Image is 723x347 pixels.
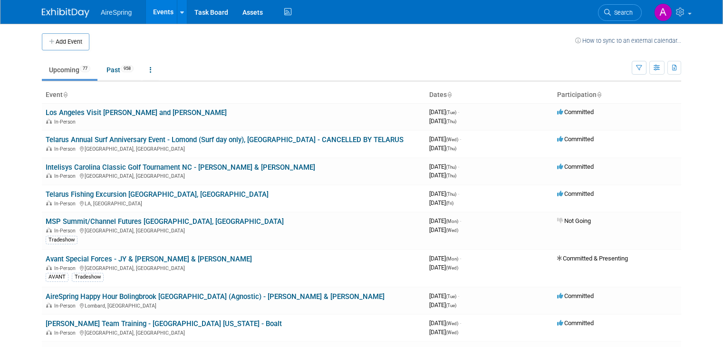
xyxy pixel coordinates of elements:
div: [GEOGRAPHIC_DATA], [GEOGRAPHIC_DATA] [46,264,422,271]
a: Upcoming77 [42,61,97,79]
span: In-Person [54,119,78,125]
span: 958 [121,65,134,72]
span: - [460,319,461,327]
span: [DATE] [429,301,456,308]
span: Committed [557,108,594,116]
a: Intelisys Carolina Classic Golf Tournament NC - [PERSON_NAME] & [PERSON_NAME] [46,163,315,172]
div: Tradeshow [72,273,104,281]
img: In-Person Event [46,146,52,151]
img: In-Person Event [46,173,52,178]
span: [DATE] [429,217,461,224]
span: Search [611,9,633,16]
span: [DATE] [429,292,459,299]
a: Search [598,4,642,21]
span: - [460,255,461,262]
span: Committed [557,319,594,327]
span: - [460,135,461,143]
img: In-Person Event [46,265,52,270]
span: (Wed) [446,137,458,142]
span: [DATE] [429,145,456,152]
span: AireSpring [101,9,132,16]
a: Los Angeles Visit [PERSON_NAME] and [PERSON_NAME] [46,108,227,117]
a: How to sync to an external calendar... [575,37,681,44]
span: [DATE] [429,172,456,179]
span: In-Person [54,330,78,336]
span: (Thu) [446,164,456,170]
a: AireSpring Happy Hour Bolingbrook [GEOGRAPHIC_DATA] (Agnostic) - [PERSON_NAME] & [PERSON_NAME] [46,292,385,301]
span: [DATE] [429,319,461,327]
span: 77 [80,65,90,72]
button: Add Event [42,33,89,50]
span: [DATE] [429,226,458,233]
span: In-Person [54,173,78,179]
span: In-Person [54,303,78,309]
span: Not Going [557,217,591,224]
span: Committed & Presenting [557,255,628,262]
a: Sort by Event Name [63,91,67,98]
span: [DATE] [429,255,461,262]
div: Tradeshow [46,236,77,244]
span: (Tue) [446,110,456,115]
span: In-Person [54,201,78,207]
span: In-Person [54,265,78,271]
div: AVANT [46,273,68,281]
span: [DATE] [429,328,458,336]
span: [DATE] [429,190,459,197]
img: In-Person Event [46,303,52,308]
a: Past958 [99,61,141,79]
span: (Tue) [446,303,456,308]
span: [DATE] [429,108,459,116]
img: In-Person Event [46,119,52,124]
img: In-Person Event [46,228,52,232]
a: Telarus Annual Surf Anniversary Event - Lomond (Surf day only), [GEOGRAPHIC_DATA] - CANCELLED BY ... [46,135,404,144]
div: LA, [GEOGRAPHIC_DATA] [46,199,422,207]
a: Sort by Participation Type [597,91,601,98]
span: In-Person [54,228,78,234]
span: (Mon) [446,219,458,224]
div: [GEOGRAPHIC_DATA], [GEOGRAPHIC_DATA] [46,172,422,179]
a: Avant Special Forces - JY & [PERSON_NAME] & [PERSON_NAME] [46,255,252,263]
span: (Thu) [446,192,456,197]
span: (Fri) [446,201,453,206]
span: [DATE] [429,199,453,206]
span: Committed [557,135,594,143]
img: In-Person Event [46,330,52,335]
span: [DATE] [429,117,456,125]
span: (Thu) [446,173,456,178]
span: (Thu) [446,119,456,124]
span: - [458,108,459,116]
span: - [458,163,459,170]
span: (Wed) [446,265,458,270]
div: [GEOGRAPHIC_DATA], [GEOGRAPHIC_DATA] [46,328,422,336]
img: In-Person Event [46,201,52,205]
span: - [460,217,461,224]
span: (Wed) [446,228,458,233]
span: - [458,190,459,197]
span: (Thu) [446,146,456,151]
a: Telarus Fishing Excursion [GEOGRAPHIC_DATA], [GEOGRAPHIC_DATA] [46,190,269,199]
span: (Tue) [446,294,456,299]
img: Angie Handal [654,3,672,21]
span: Committed [557,163,594,170]
span: [DATE] [429,135,461,143]
th: Event [42,87,425,103]
th: Participation [553,87,681,103]
span: (Mon) [446,256,458,261]
div: [GEOGRAPHIC_DATA], [GEOGRAPHIC_DATA] [46,145,422,152]
span: In-Person [54,146,78,152]
a: MSP Summit/Channel Futures [GEOGRAPHIC_DATA], [GEOGRAPHIC_DATA] [46,217,284,226]
span: Committed [557,190,594,197]
div: [GEOGRAPHIC_DATA], [GEOGRAPHIC_DATA] [46,226,422,234]
a: Sort by Start Date [447,91,452,98]
span: (Wed) [446,321,458,326]
th: Dates [425,87,553,103]
span: (Wed) [446,330,458,335]
span: [DATE] [429,264,458,271]
a: [PERSON_NAME] Team Training - [GEOGRAPHIC_DATA] [US_STATE] - Boalt [46,319,282,328]
span: - [458,292,459,299]
div: Lombard, [GEOGRAPHIC_DATA] [46,301,422,309]
span: Committed [557,292,594,299]
img: ExhibitDay [42,8,89,18]
span: [DATE] [429,163,459,170]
